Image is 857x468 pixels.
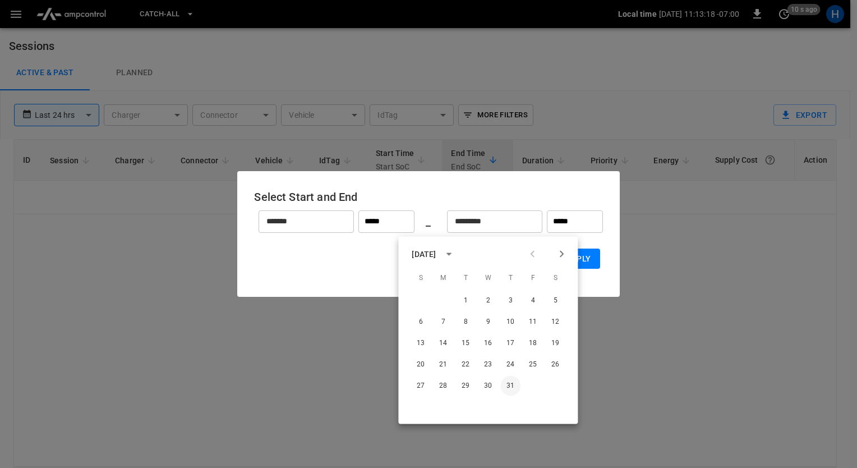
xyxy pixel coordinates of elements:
[455,333,476,354] button: 15
[433,267,453,290] span: Monday
[523,355,543,375] button: 25
[545,291,565,311] button: 5
[478,267,498,290] span: Wednesday
[500,291,520,311] button: 3
[455,291,476,311] button: 1
[455,355,476,375] button: 22
[412,248,436,260] div: [DATE]
[411,312,431,332] button: 6
[411,333,431,354] button: 13
[411,376,431,396] button: 27
[545,355,565,375] button: 26
[523,312,543,332] button: 11
[478,291,498,311] button: 2
[545,312,565,332] button: 12
[478,333,498,354] button: 16
[455,312,476,332] button: 8
[500,333,520,354] button: 17
[455,267,476,290] span: Tuesday
[545,267,565,290] span: Saturday
[500,376,520,396] button: 31
[545,333,565,354] button: 19
[557,249,600,269] button: Apply
[455,376,476,396] button: 29
[411,355,431,375] button: 20
[552,245,571,264] button: Next month
[411,267,431,290] span: Sunday
[478,376,498,396] button: 30
[254,188,602,206] h6: Select Start and End
[500,267,520,290] span: Thursday
[500,355,520,375] button: 24
[439,245,458,264] button: calendar view is open, switch to year view
[523,267,543,290] span: Friday
[523,333,543,354] button: 18
[500,312,520,332] button: 10
[433,355,453,375] button: 21
[478,312,498,332] button: 9
[478,355,498,375] button: 23
[433,333,453,354] button: 14
[433,312,453,332] button: 7
[523,291,543,311] button: 4
[426,213,431,231] h6: _
[433,376,453,396] button: 28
